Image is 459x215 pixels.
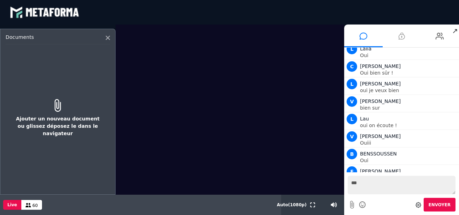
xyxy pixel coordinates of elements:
[360,123,457,128] p: oui on écoute !
[277,202,307,207] span: Auto ( 1080 p)
[6,92,110,141] button: Ajouter un nouveau document ou glissez déposez le dans le navigateur
[347,79,357,89] span: L
[360,98,401,104] span: [PERSON_NAME]
[451,25,459,37] span: ↗
[6,34,92,40] h3: Documents
[347,166,357,177] span: E
[360,151,397,157] span: BENSSOUSSEN
[360,81,401,86] span: [PERSON_NAME]
[424,198,455,211] button: Envoyer
[347,114,357,124] span: L
[347,96,357,107] span: V
[3,200,21,210] button: Live
[347,44,357,54] span: L
[347,131,357,142] span: V
[360,70,457,75] p: Oui bien sûr !
[360,53,457,58] p: Oui
[429,202,451,207] span: Envoyer
[360,168,401,174] span: [PERSON_NAME]
[33,203,38,208] span: 60
[347,149,357,159] span: B
[360,46,371,51] span: Lalia
[360,63,401,69] span: [PERSON_NAME]
[360,133,401,139] span: [PERSON_NAME]
[276,195,308,215] button: Auto(1080p)
[360,116,369,122] span: Lau
[347,61,357,72] span: C
[360,105,457,110] p: bien sur
[360,158,457,163] p: Oui
[360,140,457,145] p: Ouiii
[360,88,457,93] p: oui je veux bien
